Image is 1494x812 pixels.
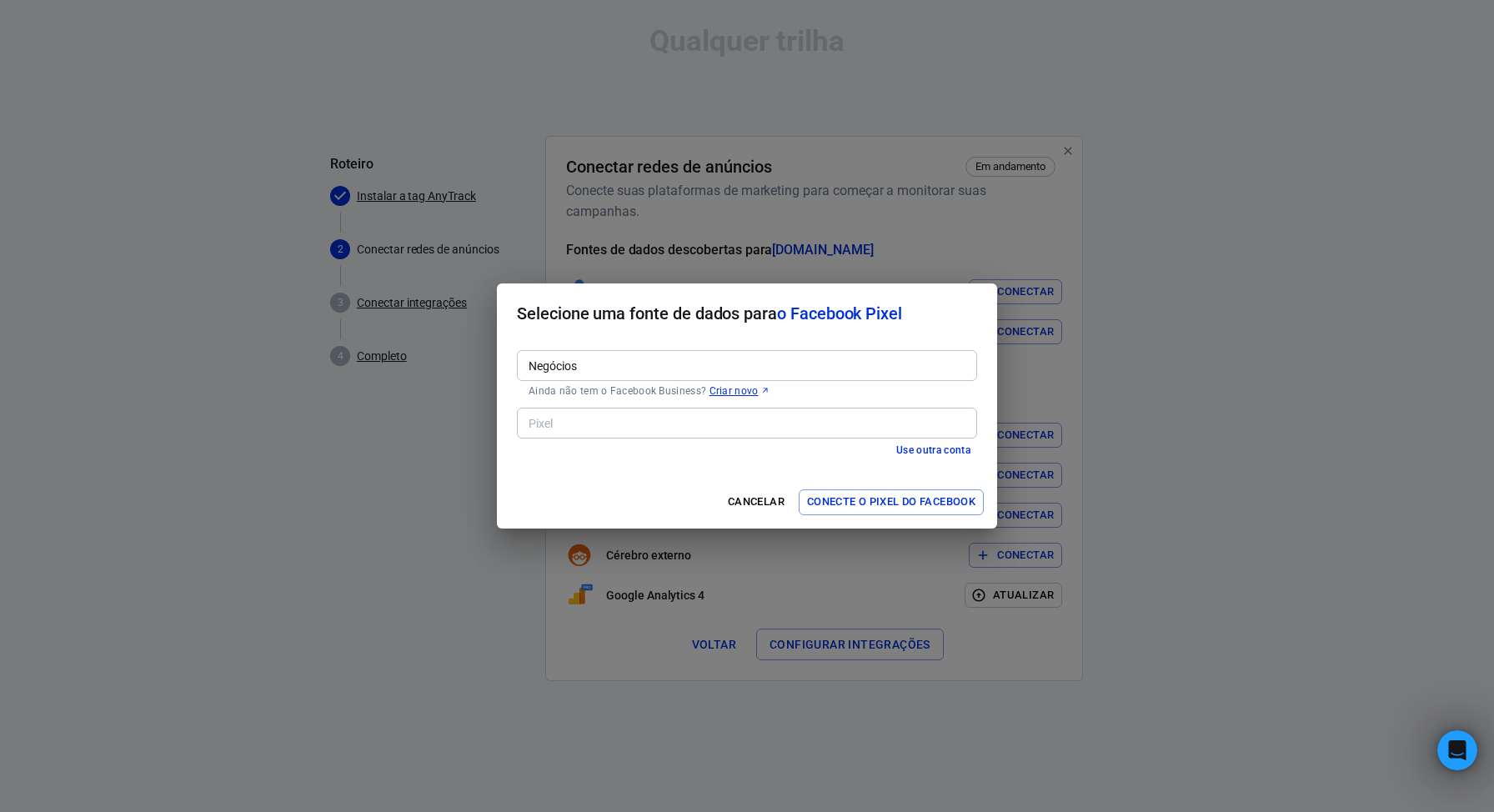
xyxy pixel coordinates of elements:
iframe: Chat ao vivo do Intercom [1437,730,1477,770]
a: Criar novo [709,384,770,398]
input: Digite para pesquisar [522,355,970,376]
font: Criar novo [709,385,759,397]
font: Use outra conta [896,444,970,456]
button: Conecte o Pixel do Facebook [799,489,984,515]
font: Cancelar [728,496,785,509]
font: o Facebook Pixel [777,303,902,323]
button: Use outra conta [890,442,977,459]
font: Selecione uma fonte de dados para [517,303,777,323]
button: Cancelar [724,489,789,515]
font: Ainda não tem o Facebook Business? [529,385,706,397]
input: Digite para pesquisar [522,413,970,434]
font: Conecte o Pixel do Facebook [807,496,975,509]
